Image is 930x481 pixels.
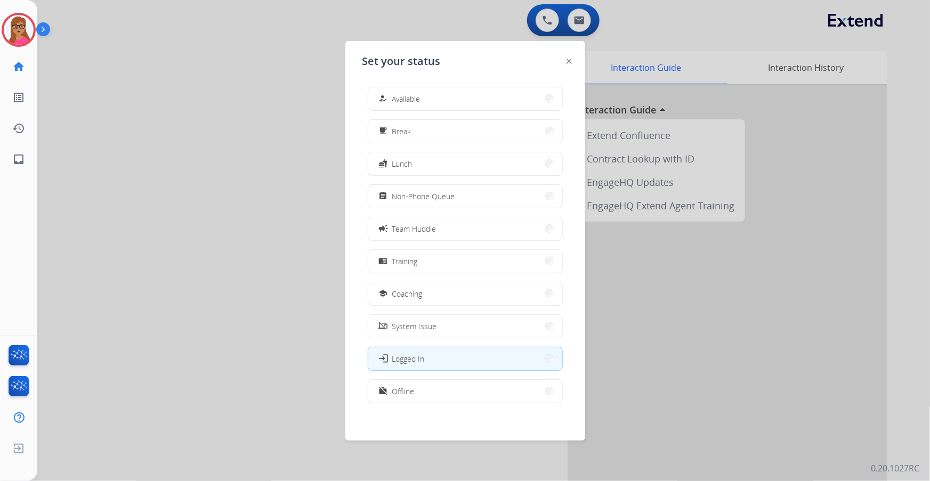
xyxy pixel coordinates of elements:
span: Logged In [392,353,425,364]
mat-icon: school [378,289,387,298]
button: Training [368,250,562,273]
button: Available [368,87,562,110]
button: Offline [368,380,562,403]
mat-icon: history [12,122,25,135]
span: Team Huddle [392,223,436,234]
mat-icon: how_to_reg [378,94,387,103]
button: Logged In [368,347,562,370]
span: Lunch [392,158,413,169]
span: Set your status [362,54,441,69]
mat-icon: campaign [377,223,388,234]
span: Offline [392,386,415,397]
button: Non-Phone Queue [368,185,562,208]
mat-icon: list_alt [12,91,25,104]
button: Break [368,120,562,143]
span: Training [392,256,418,267]
mat-icon: menu_book [378,257,387,266]
img: close-button [567,59,572,64]
button: Lunch [368,152,562,175]
img: avatar [4,15,34,45]
span: Coaching [392,288,423,299]
p: 0.20.1027RC [871,462,919,475]
button: System Issue [368,315,562,338]
span: System Issue [392,321,437,332]
span: Available [392,93,420,104]
mat-icon: inbox [12,153,25,166]
span: Non-Phone Queue [392,191,455,202]
button: Coaching [368,282,562,305]
mat-icon: home [12,60,25,73]
span: Break [392,126,411,137]
mat-icon: login [377,353,388,364]
mat-icon: phonelink_off [378,322,387,331]
mat-icon: fastfood [378,159,387,168]
mat-icon: work_off [378,387,387,396]
mat-icon: free_breakfast [378,127,387,136]
mat-icon: assignment [378,192,387,201]
button: Team Huddle [368,217,562,240]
